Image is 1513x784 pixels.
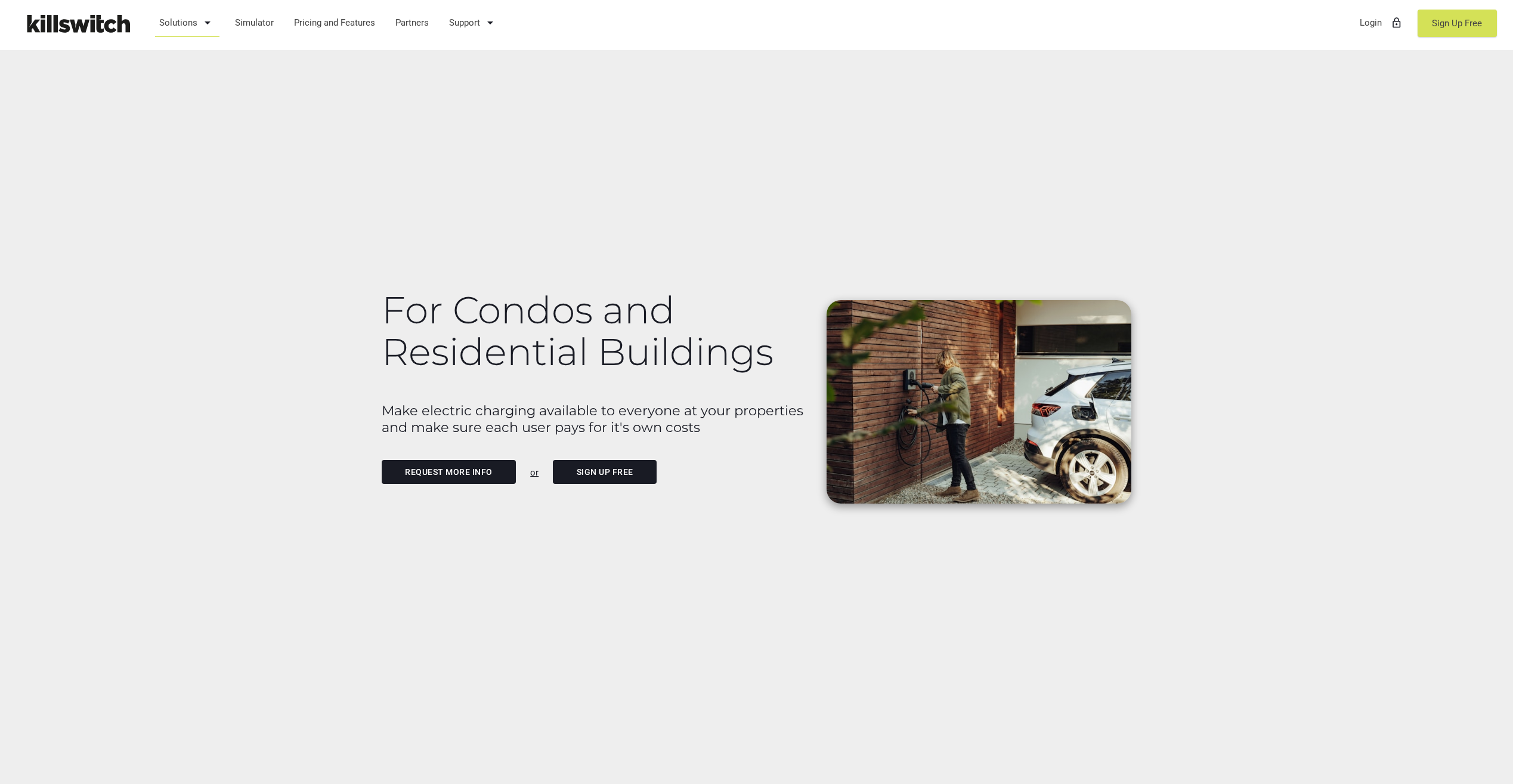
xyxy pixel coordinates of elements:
b: Make electric charging available to everyone at your properties and make sure each user pays for ... [382,402,803,436]
u: or [530,467,539,478]
i: lock_outline [1391,8,1403,37]
a: Sign Up Free [553,460,657,484]
a: Partners [390,7,435,38]
a: Sign Up Free [1418,10,1497,37]
a: Solutions [154,7,221,38]
a: Request more info [382,460,516,484]
a: Simulator [230,7,280,38]
a: Pricing and Features [289,7,381,38]
img: Killswitch [18,9,137,38]
img: Man charging EV at residential bulding [827,300,1131,504]
a: Support [444,7,503,38]
h1: For Condos and Residential Buildings [382,289,813,372]
i: arrow_drop_down [200,8,215,37]
a: Loginlock_outline [1354,7,1409,38]
i: arrow_drop_down [483,8,497,37]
